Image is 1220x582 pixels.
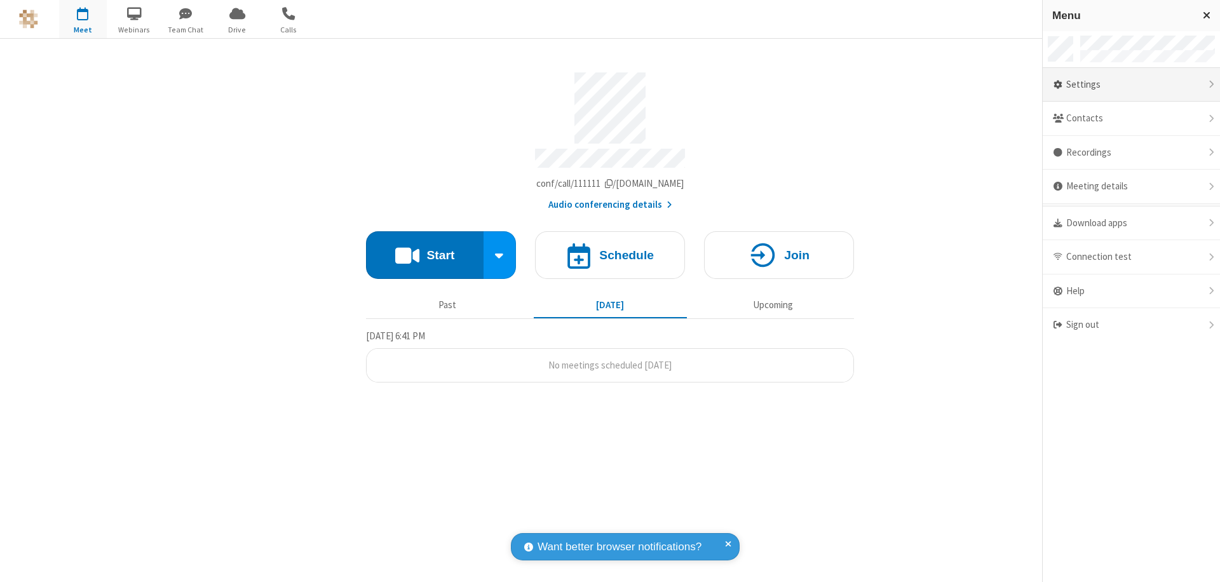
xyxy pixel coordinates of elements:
[535,231,685,279] button: Schedule
[599,249,654,261] h4: Schedule
[1043,136,1220,170] div: Recordings
[1043,102,1220,136] div: Contacts
[366,63,854,212] section: Account details
[704,231,854,279] button: Join
[784,249,810,261] h4: Join
[1043,68,1220,102] div: Settings
[1188,549,1210,573] iframe: Chat
[213,24,261,36] span: Drive
[548,198,672,212] button: Audio conferencing details
[484,231,517,279] div: Start conference options
[366,328,854,383] section: Today's Meetings
[538,539,701,555] span: Want better browser notifications?
[1043,308,1220,342] div: Sign out
[548,359,672,371] span: No meetings scheduled [DATE]
[536,177,684,189] span: Copy my meeting room link
[1043,206,1220,241] div: Download apps
[536,177,684,191] button: Copy my meeting room linkCopy my meeting room link
[265,24,313,36] span: Calls
[534,293,687,317] button: [DATE]
[371,293,524,317] button: Past
[19,10,38,29] img: QA Selenium DO NOT DELETE OR CHANGE
[1043,170,1220,204] div: Meeting details
[366,231,484,279] button: Start
[162,24,210,36] span: Team Chat
[59,24,107,36] span: Meet
[426,249,454,261] h4: Start
[1052,10,1191,22] h3: Menu
[366,330,425,342] span: [DATE] 6:41 PM
[1043,274,1220,309] div: Help
[1043,240,1220,274] div: Connection test
[111,24,158,36] span: Webinars
[696,293,850,317] button: Upcoming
